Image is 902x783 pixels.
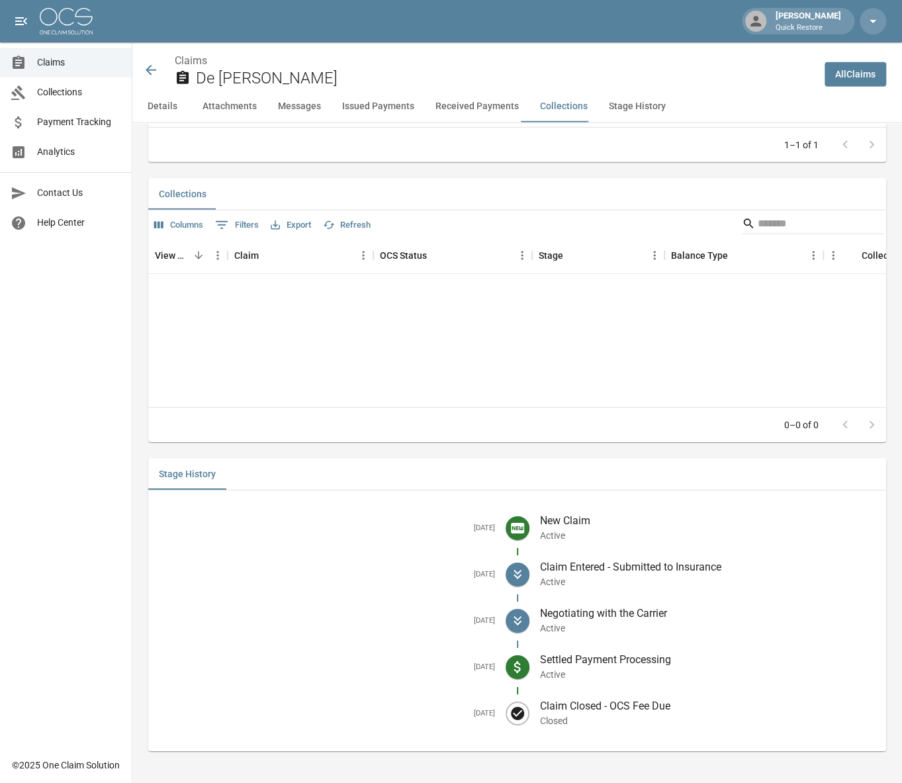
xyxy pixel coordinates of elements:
div: Balance Type [664,237,823,274]
h5: [DATE] [159,570,495,580]
button: Refresh [320,215,374,236]
div: Search [742,213,883,237]
div: anchor tabs [132,91,902,122]
p: Settled Payment Processing [540,652,876,668]
div: © 2025 One Claim Solution [12,759,120,772]
p: Quick Restore [776,23,841,34]
button: Export [267,215,314,236]
p: 1–1 of 1 [784,138,819,152]
p: Claim Closed - OCS Fee Due [540,698,876,714]
p: Active [540,529,876,542]
button: Menu [512,246,532,265]
div: View Collection [155,237,189,274]
div: OCS Status [373,237,532,274]
div: Stage [539,237,563,274]
p: Negotiating with the Carrier [540,606,876,622]
div: related-list tabs [148,178,886,210]
button: Stage History [598,91,676,122]
a: AllClaims [825,62,886,87]
button: Sort [427,246,445,265]
button: Attachments [192,91,267,122]
button: Menu [208,246,228,265]
button: Sort [563,246,582,265]
p: Closed [540,714,876,727]
h5: [DATE] [159,663,495,672]
button: Issued Payments [332,91,425,122]
button: Show filters [212,214,262,236]
div: OCS Status [380,237,427,274]
button: Sort [728,246,746,265]
div: [PERSON_NAME] [770,9,846,33]
span: Collections [37,85,121,99]
span: Claims [37,56,121,69]
a: Claims [175,54,207,67]
div: Claim [234,237,259,274]
button: Select columns [151,215,206,236]
p: Active [540,575,876,588]
button: Collections [148,178,217,210]
span: Contact Us [37,186,121,200]
p: New Claim [540,513,876,529]
img: ocs-logo-white-transparent.png [40,8,93,34]
button: Details [132,91,192,122]
h5: [DATE] [159,709,495,719]
button: Sort [189,246,208,265]
button: Messages [267,91,332,122]
div: Balance Type [671,237,728,274]
p: Active [540,622,876,635]
span: Help Center [37,216,121,230]
button: Menu [823,246,843,265]
button: Menu [645,246,664,265]
div: Claim [228,237,373,274]
div: related-list tabs [148,458,886,490]
button: Collections [529,91,598,122]
button: Menu [803,246,823,265]
nav: breadcrumb [175,53,814,69]
p: 0–0 of 0 [784,418,819,432]
h5: [DATE] [159,524,495,533]
p: Active [540,668,876,681]
h2: De [PERSON_NAME] [196,69,814,88]
button: Stage History [148,458,226,490]
button: Sort [843,246,862,265]
span: Analytics [37,145,121,159]
button: Received Payments [425,91,529,122]
button: Menu [353,246,373,265]
div: View Collection [148,237,228,274]
div: Stage [532,237,664,274]
span: Payment Tracking [37,115,121,129]
p: Claim Entered - Submitted to Insurance [540,559,876,575]
button: Sort [259,246,277,265]
h5: [DATE] [159,616,495,626]
button: open drawer [8,8,34,34]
